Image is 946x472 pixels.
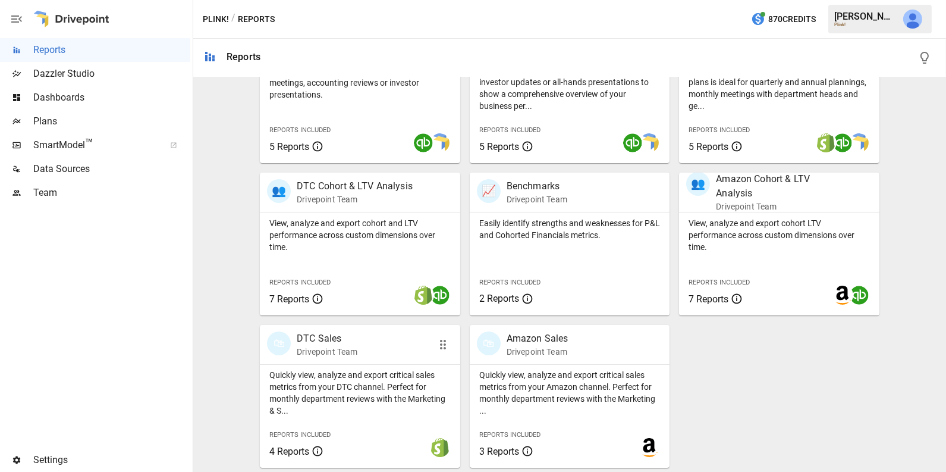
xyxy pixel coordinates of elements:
[640,133,659,152] img: smart model
[33,138,157,152] span: SmartModel
[833,133,852,152] img: quickbooks
[479,369,661,417] p: Quickly view, analyze and export critical sales metrics from your Amazon channel. Perfect for mon...
[33,453,190,467] span: Settings
[716,172,841,201] p: Amazon Cohort & LTV Analysis
[297,332,357,346] p: DTC Sales
[834,22,896,27] div: Plink!
[689,126,750,134] span: Reports Included
[689,279,750,286] span: Reports Included
[267,332,291,355] div: 🛍
[231,12,235,27] div: /
[816,133,835,152] img: shopify
[689,64,870,112] p: Showing your firm's performance compared to plans is ideal for quarterly and annual plannings, mo...
[269,217,451,253] p: View, analyze and export cohort and LTV performance across custom dimensions over time.
[269,141,309,152] span: 5 Reports
[414,133,433,152] img: quickbooks
[507,332,568,346] p: Amazon Sales
[269,126,331,134] span: Reports Included
[850,133,869,152] img: smart model
[430,438,450,457] img: shopify
[479,279,540,286] span: Reports Included
[896,2,929,36] button: Julie Wilton
[33,43,190,57] span: Reports
[269,369,451,417] p: Quickly view, analyze and export critical sales metrics from your DTC channel. Perfect for monthl...
[833,286,852,305] img: amazon
[689,141,728,152] span: 5 Reports
[33,186,190,200] span: Team
[33,162,190,176] span: Data Sources
[716,201,841,212] p: Drivepoint Team
[850,286,869,305] img: quickbooks
[903,10,922,29] img: Julie Wilton
[479,64,661,112] p: Start here when preparing a board meeting, investor updates or all-hands presentations to show a ...
[33,114,190,129] span: Plans
[689,217,870,253] p: View, analyze and export cohort LTV performance across custom dimensions over time.
[507,179,567,193] p: Benchmarks
[768,12,816,27] span: 870 Credits
[269,65,451,101] p: Export the core financial statements for board meetings, accounting reviews or investor presentat...
[834,11,896,22] div: [PERSON_NAME]
[297,346,357,358] p: Drivepoint Team
[85,136,93,151] span: ™
[479,217,661,241] p: Easily identify strengths and weaknesses for P&L and Cohorted Financials metrics.
[33,90,190,105] span: Dashboards
[414,286,433,305] img: shopify
[297,193,413,205] p: Drivepoint Team
[33,67,190,81] span: Dazzler Studio
[477,332,501,355] div: 🛍
[507,346,568,358] p: Drivepoint Team
[227,51,260,62] div: Reports
[479,141,519,152] span: 5 Reports
[297,179,413,193] p: DTC Cohort & LTV Analysis
[269,446,309,457] span: 4 Reports
[686,172,710,196] div: 👥
[269,293,309,305] span: 7 Reports
[269,431,331,439] span: Reports Included
[479,126,540,134] span: Reports Included
[430,286,450,305] img: quickbooks
[746,8,821,30] button: 870Credits
[479,293,519,304] span: 2 Reports
[269,279,331,286] span: Reports Included
[623,133,642,152] img: quickbooks
[267,179,291,203] div: 👥
[507,193,567,205] p: Drivepoint Team
[479,431,540,439] span: Reports Included
[203,12,229,27] button: Plink!
[477,179,501,203] div: 📈
[689,293,728,305] span: 7 Reports
[640,438,659,457] img: amazon
[479,446,519,457] span: 3 Reports
[430,133,450,152] img: smart model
